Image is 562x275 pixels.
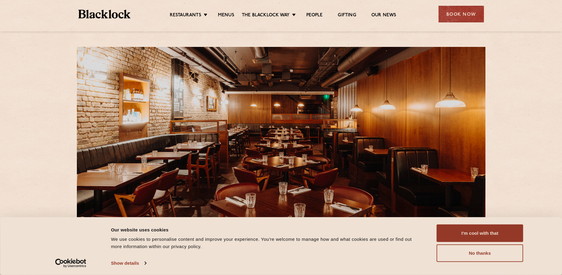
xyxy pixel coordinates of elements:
a: Show details [111,259,146,268]
a: Our News [371,12,396,19]
a: Menus [218,12,234,19]
a: The Blacklock Way [242,12,290,19]
a: Gifting [338,12,356,19]
div: Our website uses cookies [111,226,423,233]
button: I'm cool with that [437,224,523,242]
a: Restaurants [170,12,201,19]
button: No thanks [437,244,523,262]
img: BL_Textured_Logo-footer-cropped.svg [78,10,131,18]
a: People [306,12,323,19]
a: Usercentrics Cookiebot - opens in a new window [44,259,97,268]
div: We use cookies to personalise content and improve your experience. You're welcome to manage how a... [111,236,423,250]
div: Book Now [439,6,484,22]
